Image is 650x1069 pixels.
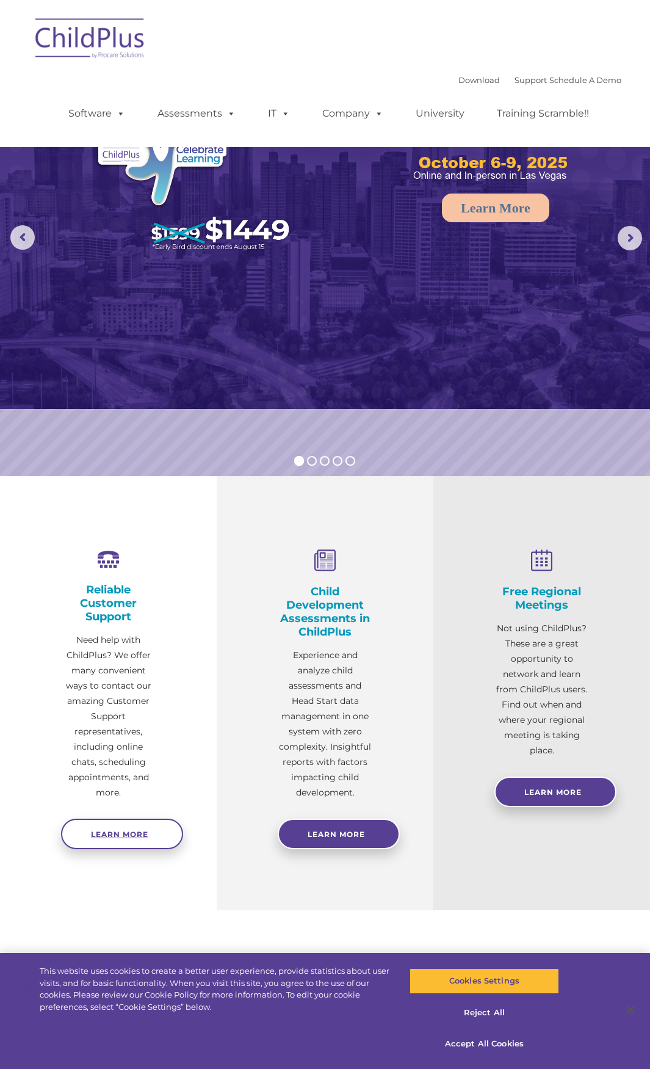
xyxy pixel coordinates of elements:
a: Learn More [278,819,400,849]
span: Learn More [524,788,582,797]
button: Accept All Cookies [410,1031,559,1057]
button: Reject All [410,1000,559,1026]
a: IT [256,101,302,126]
p: Experience and analyze child assessments and Head Start data management in one system with zero c... [278,648,372,800]
a: Software [56,101,137,126]
a: Support [515,75,547,85]
h4: Reliable Customer Support [61,583,156,623]
button: Close [617,996,644,1023]
div: This website uses cookies to create a better user experience, provide statistics about user visit... [40,965,390,1013]
h4: Free Regional Meetings [494,585,589,612]
a: Training Scramble!! [485,101,601,126]
a: Download [458,75,500,85]
span: Learn more [91,830,148,839]
p: Not using ChildPlus? These are a great opportunity to network and learn from ChildPlus users. Fin... [494,621,589,758]
a: Learn more [61,819,183,849]
a: University [403,101,477,126]
a: Assessments [145,101,248,126]
h4: Child Development Assessments in ChildPlus [278,585,372,639]
img: ChildPlus by Procare Solutions [29,10,151,71]
a: Schedule A Demo [549,75,621,85]
button: Cookies Settings [410,968,559,994]
a: Learn More [442,194,549,222]
p: Need help with ChildPlus? We offer many convenient ways to contact our amazing Customer Support r... [61,632,156,800]
font: | [458,75,621,85]
a: Learn More [494,777,616,807]
a: Company [310,101,395,126]
span: Learn More [308,830,365,839]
